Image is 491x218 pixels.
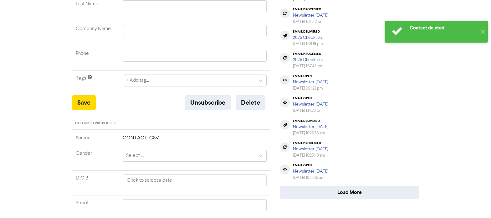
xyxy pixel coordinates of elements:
div: [DATE] 10:25:53 am [293,130,329,136]
td: CONTACT-CSV [119,134,271,146]
a: Newsletter [DATE] [293,147,329,151]
td: Source [72,134,119,146]
div: + Add tag... [126,77,149,84]
div: [DATE] 1:38:19 pm [293,41,323,47]
div: email processed [293,141,329,145]
div: [DATE] 1:37:43 pm [293,63,324,69]
a: Newsletter [DATE] [293,80,329,84]
td: D.O.B [72,170,119,195]
td: Gender [72,146,119,170]
div: [DATE] 1:34:42 pm [293,19,329,25]
div: email open [293,96,329,100]
div: email processed [293,8,329,11]
td: Company Name [72,21,119,46]
div: Extended Properties [72,118,271,130]
a: Newsletter [DATE] [293,169,329,174]
div: Select ... [126,152,144,159]
button: Save [72,95,96,110]
iframe: Chat Widget [460,188,491,218]
div: [DATE] 2:01:22 pm [293,86,329,91]
button: Delete [236,95,265,110]
div: email delivered [293,30,323,34]
td: Phone [72,46,119,71]
a: 2025 Checklists [293,35,323,40]
input: Click to select a date [123,174,267,186]
a: Newsletter [DATE] [293,13,329,18]
a: Newsletter [DATE] [293,125,329,129]
div: email delivered [293,119,329,123]
div: [DATE] 10:25:48 am [293,153,329,158]
a: 2025 Checklists [293,58,323,62]
td: Tags [72,71,119,96]
a: Newsletter [DATE] [293,102,329,106]
div: [DATE] 10:41:49 am [293,175,329,181]
button: Load More [280,186,419,199]
div: email processed [293,52,324,56]
div: Contact deleted. [410,25,477,31]
div: email open [293,163,329,167]
div: email open [293,74,329,78]
div: [DATE] 1:14:20 pm [293,108,329,114]
button: Unsubscribe [185,95,231,110]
